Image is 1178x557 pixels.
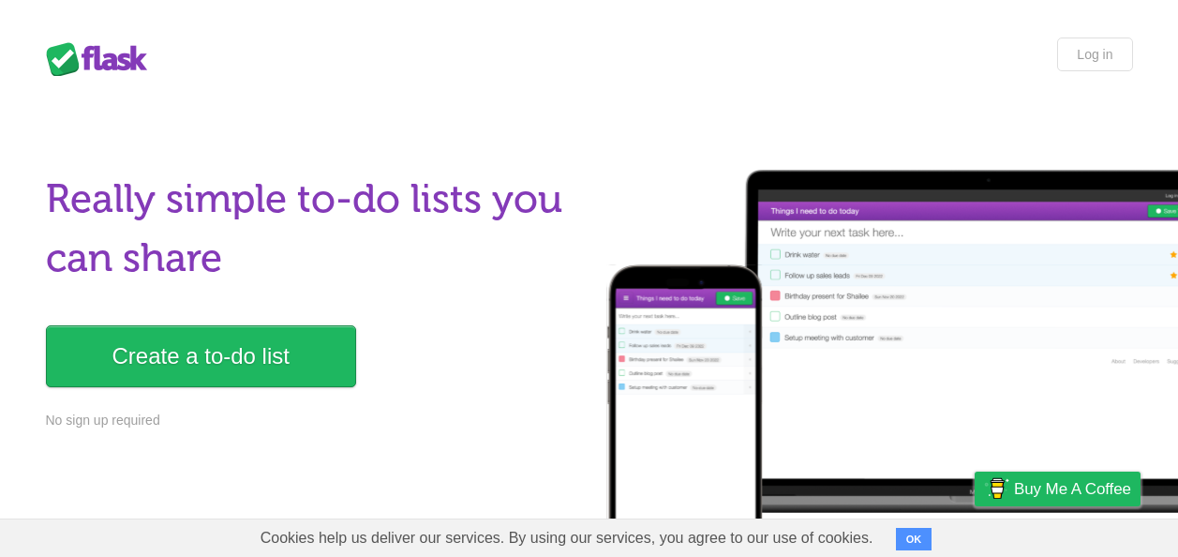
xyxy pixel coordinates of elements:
h1: Really simple to-do lists you can share [46,170,578,288]
a: Log in [1057,38,1132,71]
a: Create a to-do list [46,325,356,387]
span: Cookies help us deliver our services. By using our services, you agree to our use of cookies. [242,519,892,557]
span: Buy me a coffee [1014,473,1131,505]
button: OK [896,528,932,550]
img: Buy me a coffee [984,473,1009,504]
p: No sign up required [46,411,578,430]
a: Buy me a coffee [975,472,1141,506]
div: Flask Lists [46,42,158,76]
